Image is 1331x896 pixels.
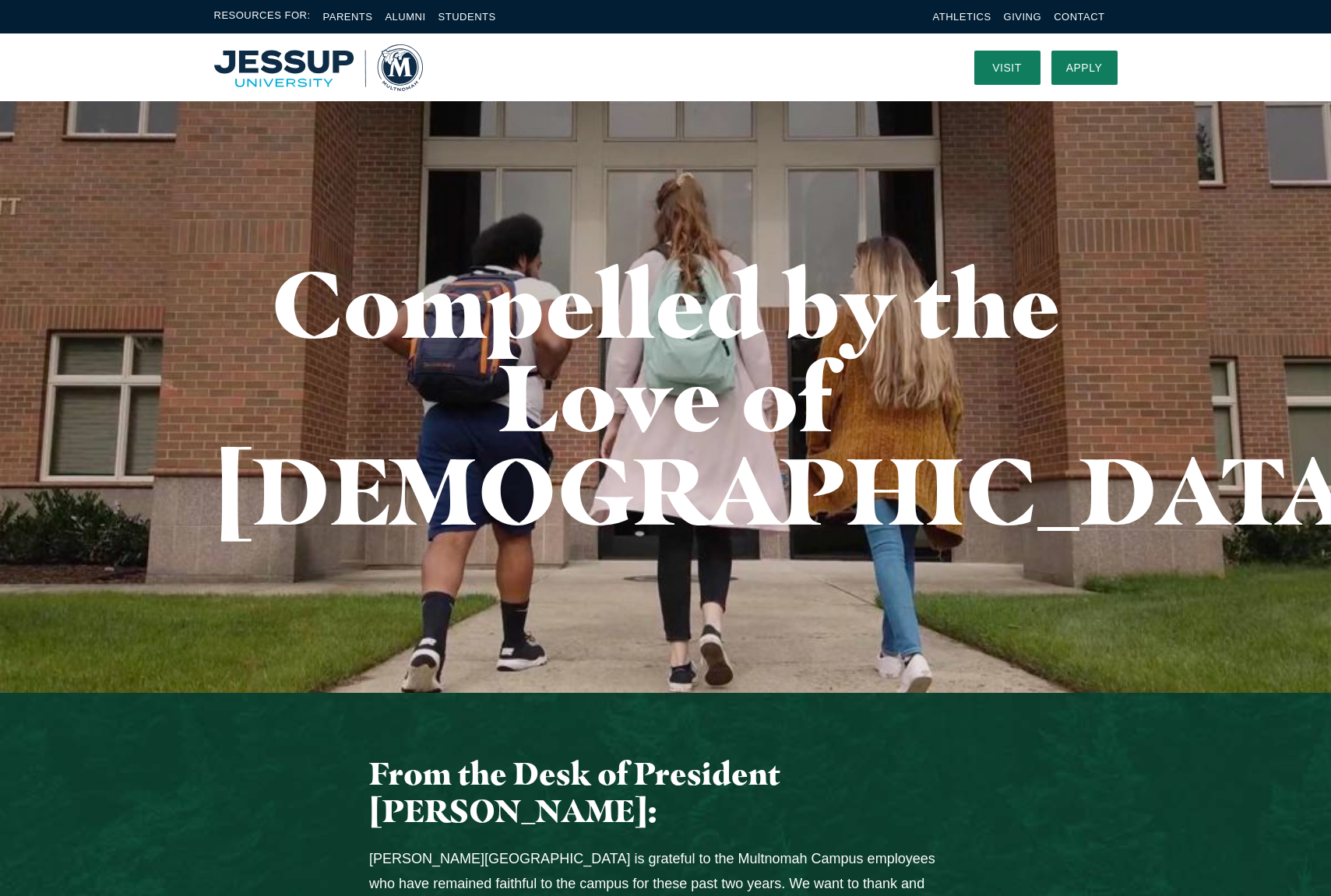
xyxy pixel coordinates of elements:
h1: Compelled by the Love of [DEMOGRAPHIC_DATA] [214,257,1118,537]
a: Athletics [933,11,991,23]
img: Multnomah University Logo [214,44,423,91]
a: Apply [1051,51,1118,85]
span: From the Desk of President [PERSON_NAME]: [369,754,780,830]
a: Parents [323,11,373,23]
a: Contact [1054,11,1104,23]
a: Giving [1004,11,1042,23]
a: Alumni [385,11,425,23]
a: Home [214,44,423,91]
span: Resources For: [214,8,311,26]
a: Students [438,11,496,23]
a: Visit [974,51,1041,85]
